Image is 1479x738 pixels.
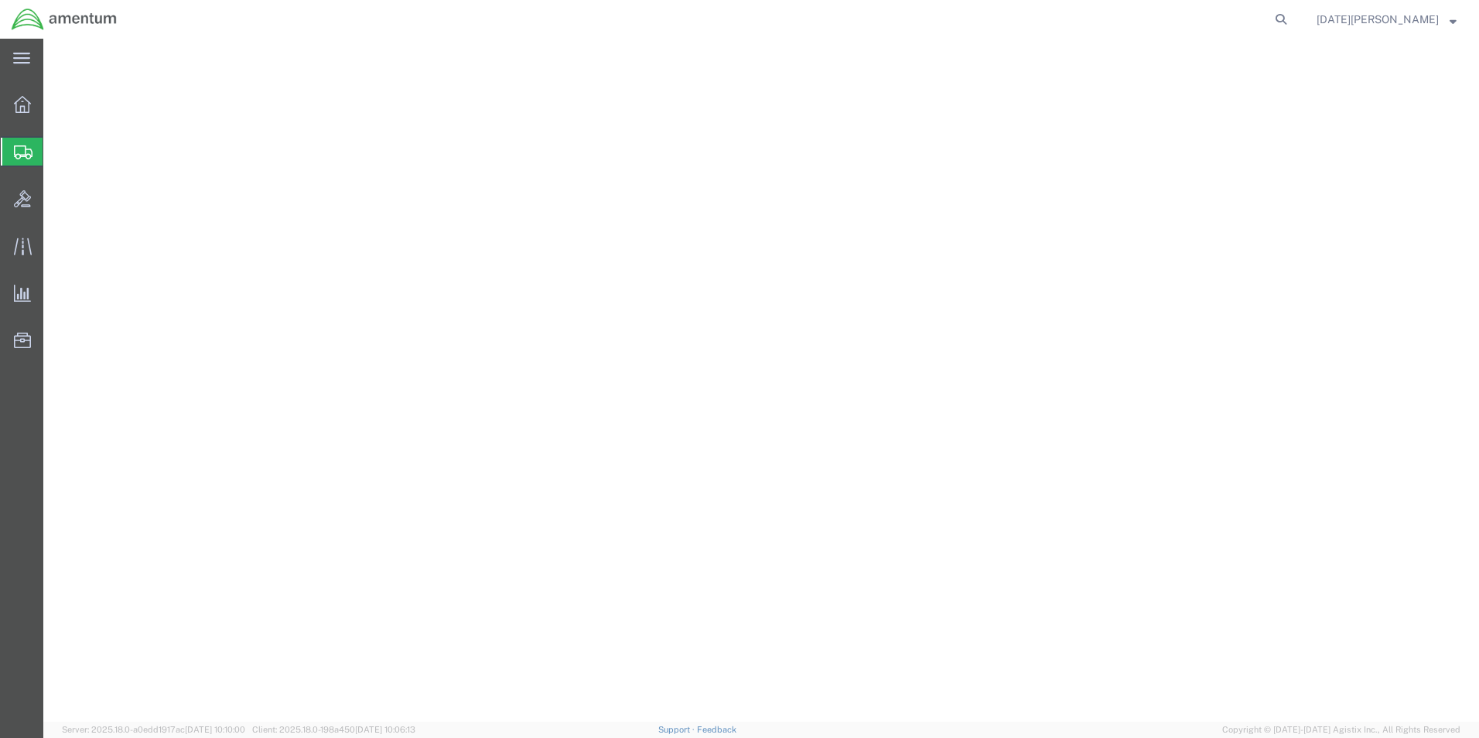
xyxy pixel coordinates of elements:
span: Client: 2025.18.0-198a450 [252,725,415,734]
span: [DATE] 10:10:00 [185,725,245,734]
span: [DATE] 10:06:13 [355,725,415,734]
span: Copyright © [DATE]-[DATE] Agistix Inc., All Rights Reserved [1222,723,1460,736]
button: [DATE][PERSON_NAME] [1316,10,1457,29]
iframe: FS Legacy Container [43,39,1479,722]
a: Support [658,725,697,734]
a: Feedback [697,725,736,734]
img: logo [11,8,118,31]
span: Server: 2025.18.0-a0edd1917ac [62,725,245,734]
span: Noel Arrieta [1317,11,1439,28]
